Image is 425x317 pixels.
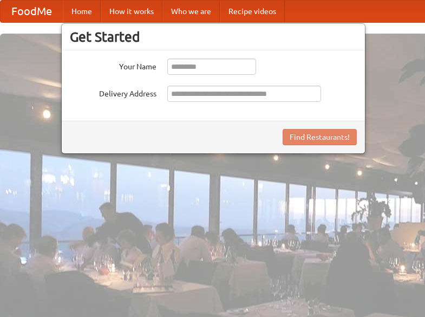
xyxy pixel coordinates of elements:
[101,1,162,22] a: How it works
[162,1,220,22] a: Who we are
[70,86,156,99] label: Delivery Address
[220,1,285,22] a: Recipe videos
[70,29,357,45] h3: Get Started
[70,59,156,72] label: Your Name
[283,129,357,145] button: Find Restaurants!
[63,1,101,22] a: Home
[1,1,63,22] a: FoodMe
